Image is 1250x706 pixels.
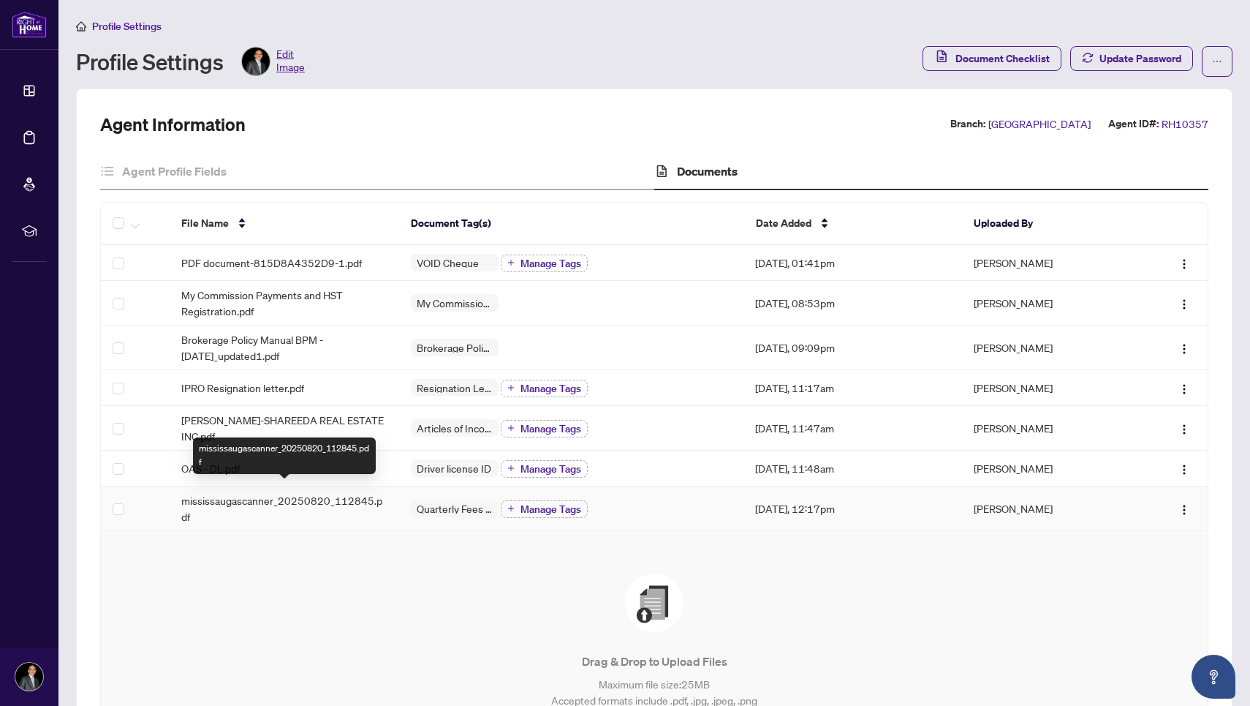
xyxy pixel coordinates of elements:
th: File Name [170,203,399,245]
span: ellipsis [1212,56,1222,67]
span: [GEOGRAPHIC_DATA] [988,116,1091,132]
button: Logo [1173,336,1196,359]
span: Manage Tags [520,424,581,434]
span: plus [507,424,515,432]
span: Manage Tags [520,383,581,394]
span: Articles of Incorporation [411,423,499,433]
span: My Commission Payments and HST Registration.pdf [181,287,387,319]
span: Driver license ID [411,463,497,473]
td: [DATE], 09:09pm [743,326,961,370]
td: [PERSON_NAME] [962,451,1135,487]
span: home [76,21,86,31]
button: Open asap [1192,655,1235,699]
td: [PERSON_NAME] [962,245,1135,281]
img: Logo [1178,383,1190,395]
img: Profile Icon [15,663,43,691]
button: Manage Tags [501,500,588,518]
span: Manage Tags [520,258,581,268]
img: Profile Icon [242,48,270,75]
button: Manage Tags [501,380,588,397]
span: Brokerage Policy Manual BPM - [DATE]_updated1.pdf [181,331,387,364]
span: VOID Cheque [411,258,485,268]
span: Resignation Letter (From previous Brokerage) [411,383,499,393]
td: [DATE], 01:41pm [743,245,961,281]
span: Profile Settings [92,20,162,33]
span: plus [507,505,515,512]
h4: Documents [677,162,738,180]
button: Manage Tags [501,420,588,438]
span: [PERSON_NAME]-SHAREEDA REAL ESTATE INC.pdf [181,412,387,444]
th: Date Added [744,203,962,245]
td: [DATE], 08:53pm [743,281,961,326]
img: Logo [1178,464,1190,476]
button: Logo [1173,457,1196,480]
button: Logo [1173,416,1196,440]
div: mississaugascanner_20250820_112845.pdf [193,438,376,474]
span: Manage Tags [520,504,581,514]
h4: Agent Profile Fields [122,162,227,180]
span: RH10357 [1162,116,1208,132]
span: Update Password [1099,47,1181,70]
button: Update Password [1070,46,1193,71]
button: Manage Tags [501,460,588,478]
span: Edit Image [276,47,305,76]
h2: Agent Information [100,113,246,136]
td: [DATE], 11:48am [743,451,961,487]
td: [PERSON_NAME] [962,281,1135,326]
button: Logo [1173,497,1196,520]
td: [DATE], 12:17pm [743,487,961,531]
label: Agent ID#: [1108,116,1159,132]
span: plus [507,259,515,266]
img: Logo [1178,258,1190,270]
span: Quarterly Fees Billing Authorization [411,503,499,514]
button: Logo [1173,251,1196,274]
td: [PERSON_NAME] [962,487,1135,531]
img: File Upload [625,574,683,632]
td: [PERSON_NAME] [962,370,1135,406]
span: My Commission Payments and HST Registration [411,298,499,308]
span: IPRO Resignation letter.pdf [181,380,304,396]
td: [PERSON_NAME] [962,326,1135,370]
td: [PERSON_NAME] [962,406,1135,451]
img: Logo [1178,298,1190,310]
button: Logo [1173,291,1196,315]
th: Uploaded By [962,203,1135,245]
th: Document Tag(s) [399,203,743,245]
span: Manage Tags [520,464,581,474]
td: [DATE], 11:17am [743,370,961,406]
div: Profile Settings [76,47,305,76]
span: OAS - DL.pdf [181,460,240,476]
button: Document Checklist [923,46,1061,71]
button: Logo [1173,376,1196,399]
img: Logo [1178,343,1190,355]
td: [DATE], 11:47am [743,406,961,451]
span: plus [507,384,515,391]
label: Branch: [950,116,985,132]
span: Date Added [756,215,811,231]
span: mississaugascanner_20250820_112845.pdf [181,492,387,525]
img: Logo [1178,424,1190,435]
img: Logo [1178,504,1190,516]
span: Document Checklist [955,47,1050,70]
span: Brokerage Policy Manual [411,342,499,353]
button: Manage Tags [501,255,588,272]
span: File Name [181,215,229,231]
span: plus [507,465,515,472]
img: logo [12,11,47,38]
p: Drag & Drop to Upload Files [130,653,1178,670]
span: PDF document-815D8A4352D9-1.pdf [181,255,362,271]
